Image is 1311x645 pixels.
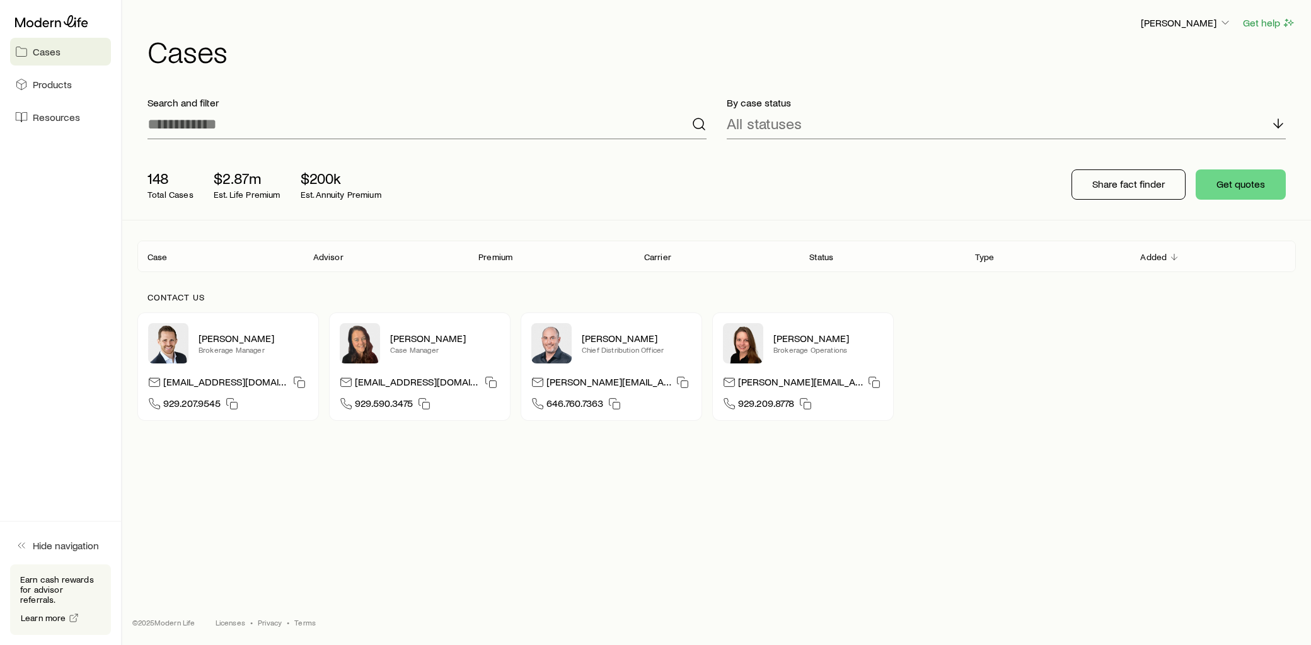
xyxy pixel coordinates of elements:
span: Products [33,78,72,91]
button: [PERSON_NAME] [1140,16,1232,31]
button: Get help [1242,16,1296,30]
p: By case status [727,96,1286,109]
p: [PERSON_NAME] [582,332,691,345]
p: [EMAIL_ADDRESS][DOMAIN_NAME] [163,375,288,392]
span: Cases [33,45,61,58]
img: Nick Weiler [148,323,188,363]
p: Advisor [313,252,344,262]
p: Status [809,252,833,262]
p: [PERSON_NAME][EMAIL_ADDRESS][DOMAIN_NAME] [738,375,863,392]
p: 148 [147,169,193,187]
button: Get quotes [1196,169,1286,200]
p: Search and filter [147,96,707,109]
p: Brokerage Operations [773,345,883,355]
button: Share fact finder [1071,169,1186,200]
p: [PERSON_NAME] [199,332,308,345]
span: 929.590.3475 [355,397,413,414]
h1: Cases [147,36,1296,66]
p: [PERSON_NAME] [390,332,500,345]
span: Learn more [21,614,66,622]
p: [EMAIL_ADDRESS][DOMAIN_NAME] [355,375,480,392]
a: Licenses [216,617,245,627]
p: $200k [301,169,381,187]
p: [PERSON_NAME] [773,332,883,345]
a: Resources [10,103,111,131]
div: Client cases [137,241,1296,272]
p: Est. Life Premium [214,190,280,200]
p: Chief Distribution Officer [582,345,691,355]
p: Type [975,252,995,262]
p: © 2025 Modern Life [132,617,195,627]
img: Ellen Wall [723,323,763,363]
span: 929.207.9545 [163,397,221,414]
a: Cases [10,38,111,66]
p: All statuses [727,115,802,132]
p: Added [1140,252,1167,262]
span: • [250,617,253,627]
p: Earn cash rewards for advisor referrals. [20,574,101,605]
img: Abby McGuigan [340,323,380,363]
p: [PERSON_NAME][EMAIL_ADDRESS][DOMAIN_NAME] [546,375,671,392]
p: Contact us [147,292,1286,302]
a: Products [10,71,111,98]
a: Privacy [258,617,282,627]
span: • [287,617,289,627]
span: Resources [33,111,80,123]
p: Carrier [644,252,671,262]
p: [PERSON_NAME] [1141,16,1232,29]
p: Total Cases [147,190,193,200]
a: Terms [294,617,316,627]
p: Premium [478,252,512,262]
span: 646.760.7363 [546,397,603,414]
button: Hide navigation [10,532,111,559]
p: Est. Annuity Premium [301,190,381,200]
div: Earn cash rewards for advisor referrals.Learn more [10,564,111,635]
p: Share fact finder [1092,178,1165,190]
p: $2.87m [214,169,280,187]
span: Hide navigation [33,539,99,552]
p: Case Manager [390,345,500,355]
img: Dan Pierson [531,323,572,363]
span: 929.209.8778 [738,397,794,414]
p: Case [147,252,168,262]
p: Brokerage Manager [199,345,308,355]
